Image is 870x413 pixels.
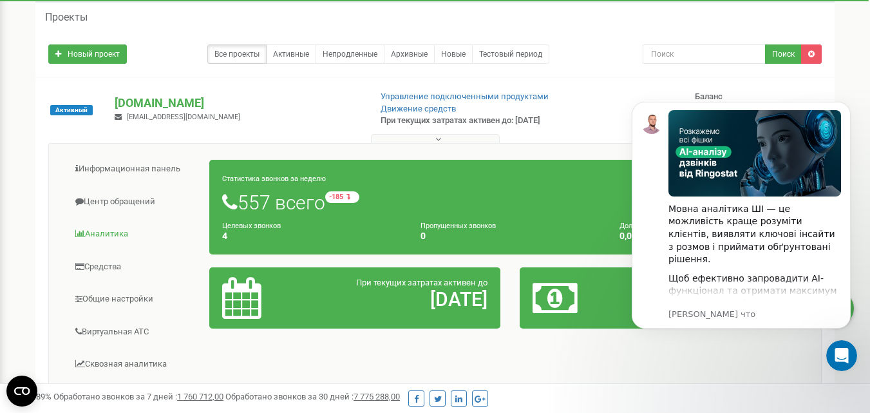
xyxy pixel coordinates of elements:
button: Open CMP widget [6,376,37,407]
h1: 557 всего [222,191,799,213]
span: Активный [50,105,93,115]
p: При текущих затратах активен до: [DATE] [381,115,560,127]
a: Информационная панель [59,153,210,185]
u: 7 775 288,00 [354,392,400,401]
a: Сквозная аналитика [59,349,210,380]
p: [DOMAIN_NAME] [115,95,359,111]
span: Обработано звонков за 7 дней : [53,392,223,401]
a: Виртуальная АТС [59,316,210,348]
iframe: Intercom notifications сообщение [612,82,870,378]
a: Общие настройки [59,283,210,315]
a: Новый проект [48,44,127,64]
small: Пропущенных звонков [421,222,496,230]
a: Активные [266,44,316,64]
a: Архивные [384,44,435,64]
input: Поиск [643,44,766,64]
a: Новые [434,44,473,64]
a: Центр обращений [59,186,210,218]
a: Все проекты [207,44,267,64]
iframe: Intercom live chat [826,340,857,371]
a: Управление подключенными продуктами [381,91,549,101]
a: Тестовый период [472,44,549,64]
h4: 4 [222,231,401,241]
a: Коллбек [59,381,210,413]
small: Целевых звонков [222,222,281,230]
button: Поиск [765,44,802,64]
u: 1 760 712,00 [177,392,223,401]
small: Статистика звонков за неделю [222,175,326,183]
a: Движение средств [381,104,456,113]
small: -185 [325,191,359,203]
a: Средства [59,251,210,283]
a: Аналитика [59,218,210,250]
span: Обработано звонков за 30 дней : [225,392,400,401]
span: [EMAIL_ADDRESS][DOMAIN_NAME] [127,113,240,121]
span: При текущих затратах активен до [356,278,487,287]
h2: [DATE] [317,289,487,310]
h5: Проекты [45,12,88,23]
h4: 0 [421,231,600,241]
a: Непродленные [316,44,384,64]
